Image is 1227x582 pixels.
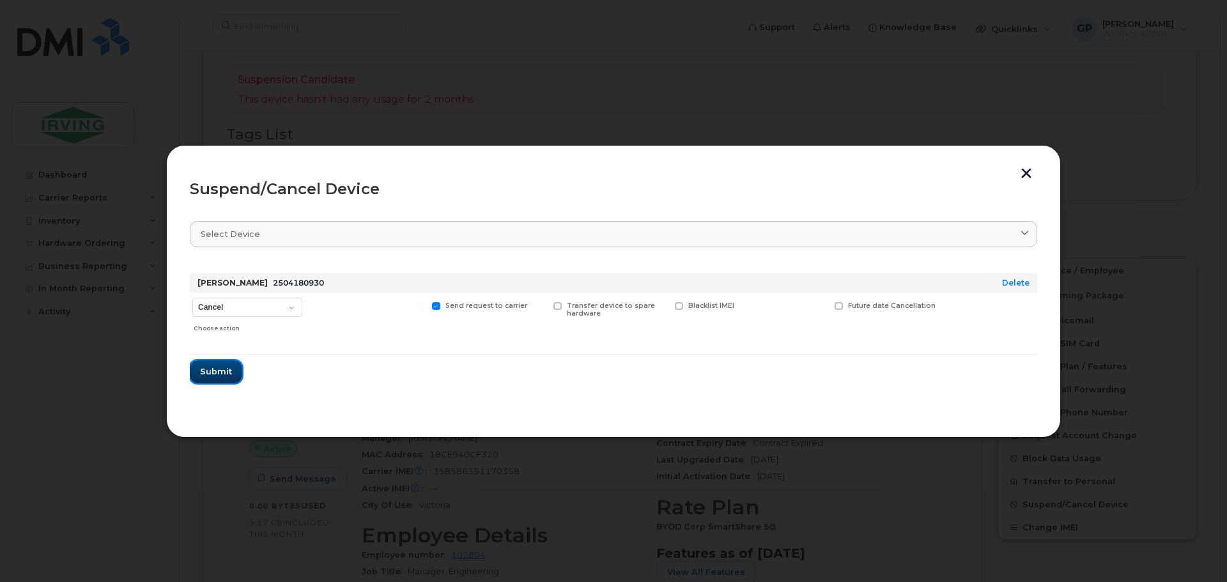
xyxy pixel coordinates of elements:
a: Delete [1002,278,1030,287]
span: Future date Cancellation [848,302,936,310]
input: Blacklist IMEI [660,302,666,309]
input: Send request to carrier [417,302,423,309]
span: Transfer device to spare hardware [567,302,655,318]
input: Transfer device to spare hardware [538,302,544,309]
input: Future date Cancellation [819,302,826,309]
button: Submit [190,360,242,383]
div: Suspend/Cancel Device [190,181,1037,197]
a: Select device [190,221,1037,247]
span: Select device [201,228,260,240]
div: Choose action [194,318,302,333]
span: 2504180930 [273,278,324,287]
span: Send request to carrier [445,302,527,310]
span: Blacklist IMEI [688,302,734,310]
strong: [PERSON_NAME] [197,278,268,287]
span: Submit [200,365,232,378]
